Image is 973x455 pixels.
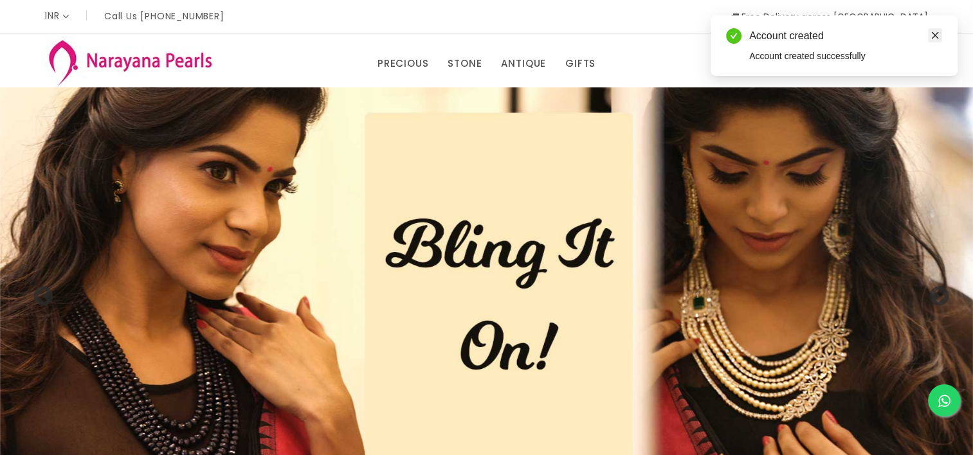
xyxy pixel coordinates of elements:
button: Next [928,286,941,299]
div: Account created successfully [749,49,942,63]
span: check-circle [726,28,741,44]
a: ANTIQUE [501,54,546,73]
a: STONE [448,54,482,73]
a: PRECIOUS [377,54,428,73]
a: GIFTS [565,54,596,73]
span: close [931,31,940,40]
span: Free Delivery across [GEOGRAPHIC_DATA] [730,10,928,23]
p: Call Us [PHONE_NUMBER] [104,12,224,21]
a: Close [928,28,942,42]
button: Previous [32,286,45,299]
div: Account created [749,28,942,44]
